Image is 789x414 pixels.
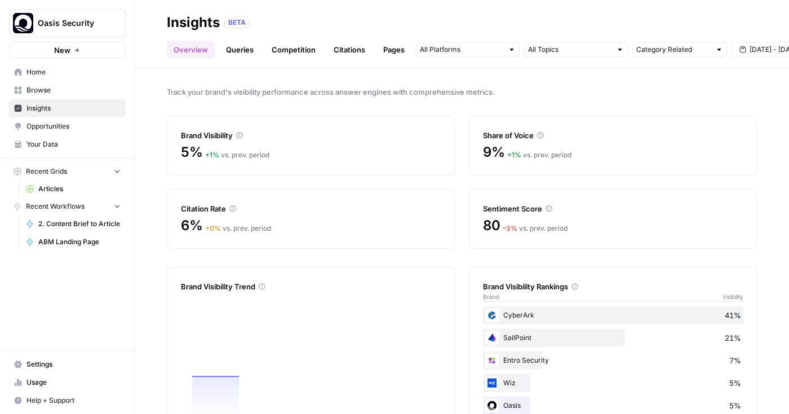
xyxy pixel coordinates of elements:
div: Share of Voice [483,130,743,141]
img: i2in9u33kkv9zk6n5trb7larlbps [485,309,499,322]
span: Usage [26,377,121,387]
span: New [54,45,70,56]
span: 6% [181,217,203,235]
a: Competition [265,41,322,59]
a: Articles [21,180,126,198]
div: Wiz [483,374,743,392]
span: 7% [729,355,741,366]
a: Your Data [9,135,126,153]
div: vs. prev. period [205,223,271,234]
span: 80 [483,217,500,235]
a: Pages [376,41,411,59]
img: 29hcooo54t044ptb8zv7egpf874e [485,376,499,390]
button: Recent Workflows [9,198,126,215]
img: szxt9incs9ts77txr0djpqyt7od2 [485,354,499,367]
span: ABM Landing Page [38,237,121,247]
input: All Topics [528,44,611,55]
div: Brand Visibility [181,130,441,141]
button: Workspace: Oasis Security [9,9,126,37]
a: Home [9,63,126,81]
span: 2. Content Brief to Article [38,219,121,229]
span: 9% [483,143,505,161]
img: red1k5sizbc2zfjdzds8kz0ky0wq [485,399,499,412]
span: 5% [729,377,741,389]
div: CyberArk [483,306,743,324]
span: 41% [725,310,741,321]
div: vs. prev. period [205,150,269,160]
span: 5% [729,400,741,411]
span: 21% [725,332,741,343]
a: Queries [219,41,260,59]
div: Entro Security [483,351,743,369]
a: Citations [327,41,372,59]
input: Category Related [636,44,711,55]
div: BETA [224,17,250,28]
a: Browse [9,81,126,99]
span: Brand [483,292,499,301]
div: Brand Visibility Rankings [483,281,743,292]
a: Insights [9,99,126,117]
button: Recent Grids [9,163,126,180]
input: All Platforms [420,44,503,55]
a: ABM Landing Page [21,233,126,251]
span: Insights [26,103,121,113]
span: + 1 % [205,151,219,159]
span: Oasis Security [38,17,106,29]
span: Home [26,67,121,77]
div: SailPoint [483,329,743,347]
a: Settings [9,355,126,373]
span: Recent Grids [26,166,67,177]
span: – 3 % [503,224,517,232]
span: Your Data [26,139,121,149]
span: Opportunities [26,121,121,131]
a: Overview [167,41,215,59]
button: Help + Support [9,391,126,409]
div: vs. prev. period [503,223,568,234]
span: Recent Workflows [26,201,85,212]
span: 5% [181,143,203,161]
span: Articles [38,184,121,194]
div: Insights [167,14,220,32]
button: New [9,42,126,59]
span: Visibility [722,292,743,301]
span: + 0 % [205,224,221,232]
div: vs. prev. period [507,150,571,160]
span: Browse [26,85,121,95]
a: Opportunities [9,117,126,135]
span: + 1 % [507,151,521,159]
div: Citation Rate [181,203,441,214]
span: Settings [26,359,121,369]
img: jarnpkil4tcj3lt85oi0jko5n329 [485,331,499,345]
img: Oasis Security Logo [13,13,33,33]
span: Help + Support [26,395,121,406]
a: 2. Content Brief to Article [21,215,126,233]
span: Track your brand's visibility performance across answer engines with comprehensive metrics. [167,86,757,98]
a: Usage [9,373,126,391]
div: Brand Visibility Trend [181,281,441,292]
div: Sentiment Score [483,203,743,214]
